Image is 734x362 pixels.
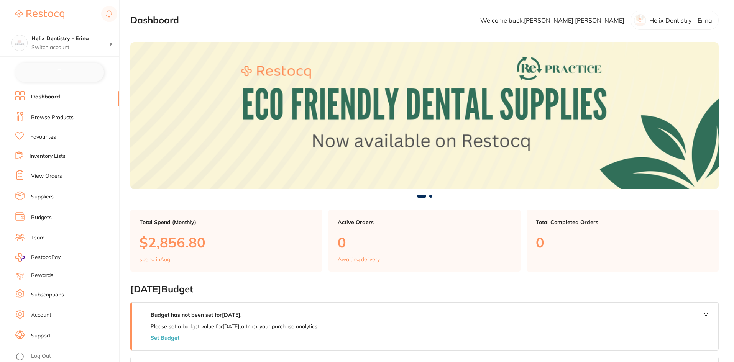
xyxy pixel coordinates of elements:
a: Rewards [31,272,53,279]
a: Log Out [31,352,51,360]
a: Active Orders0Awaiting delivery [328,210,521,272]
strong: Budget has not been set for [DATE] . [151,311,241,318]
a: RestocqPay [15,253,61,262]
a: Browse Products [31,114,74,121]
p: Active Orders [338,219,511,225]
h4: Helix Dentistry - Erina [31,35,109,43]
p: Awaiting delivery [338,256,380,262]
p: $2,856.80 [140,234,313,250]
a: Restocq Logo [15,6,64,23]
p: Helix Dentistry - Erina [649,17,712,24]
h2: [DATE] Budget [130,284,719,295]
p: Please set a budget value for [DATE] to track your purchase analytics. [151,323,319,329]
p: 0 [338,234,511,250]
a: Budgets [31,214,52,221]
p: 0 [536,234,709,250]
a: Account [31,311,51,319]
p: Total Spend (Monthly) [140,219,313,225]
p: Switch account [31,44,109,51]
p: Total Completed Orders [536,219,709,225]
a: Subscriptions [31,291,64,299]
h2: Dashboard [130,15,179,26]
img: RestocqPay [15,253,25,262]
img: Helix Dentistry - Erina [12,35,27,51]
a: Total Spend (Monthly)$2,856.80spend inAug [130,210,322,272]
a: Suppliers [31,193,54,201]
a: Favourites [30,133,56,141]
a: View Orders [31,172,62,180]
p: spend in Aug [140,256,170,262]
a: Support [31,332,51,340]
img: Dashboard [130,42,719,189]
a: Dashboard [31,93,60,101]
a: Total Completed Orders0 [527,210,719,272]
a: Team [31,234,44,242]
img: Restocq Logo [15,10,64,19]
button: Set Budget [151,335,179,341]
a: Inventory Lists [30,152,66,160]
p: Welcome back, [PERSON_NAME] [PERSON_NAME] [480,17,624,24]
span: RestocqPay [31,254,61,261]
